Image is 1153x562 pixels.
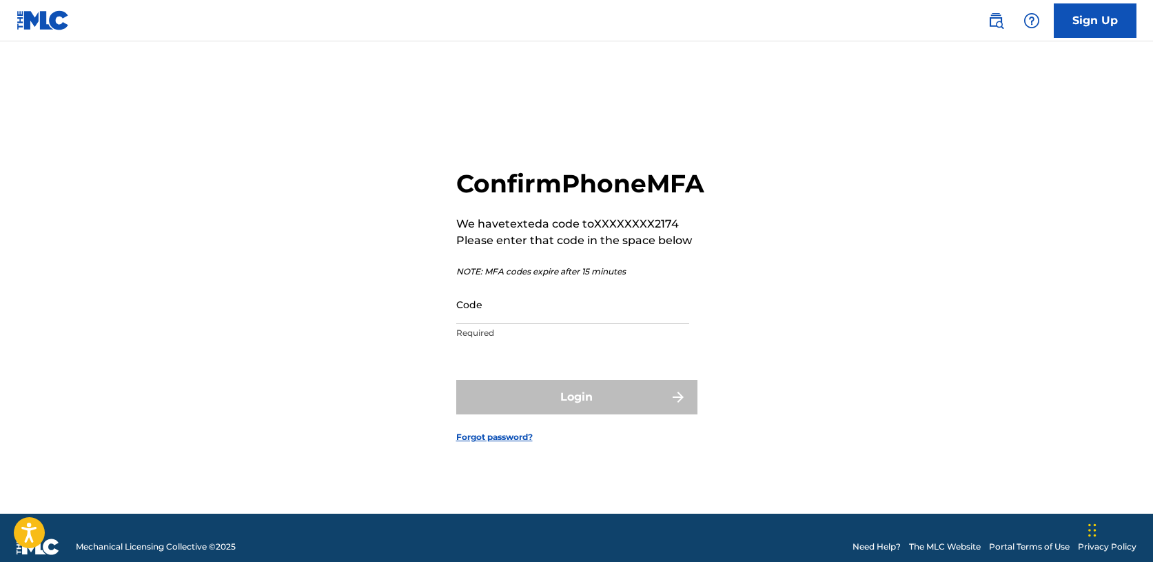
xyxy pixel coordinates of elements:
a: Public Search [982,7,1010,34]
iframe: Chat Widget [1084,496,1153,562]
a: Sign Up [1054,3,1136,38]
h2: Confirm Phone MFA [456,168,704,199]
img: search [988,12,1004,29]
span: Mechanical Licensing Collective © 2025 [76,541,236,553]
a: Need Help? [853,541,901,553]
p: Required [456,327,689,339]
div: Drag [1088,510,1096,551]
p: NOTE: MFA codes expire after 15 minutes [456,265,704,278]
a: Privacy Policy [1078,541,1136,553]
a: Forgot password? [456,431,533,443]
div: Help [1018,7,1045,34]
a: Portal Terms of Use [989,541,1070,553]
img: MLC Logo [17,10,70,30]
p: We have texted a code to XXXXXXXX2174 [456,216,704,232]
img: logo [17,539,59,555]
a: The MLC Website [909,541,981,553]
img: help [1023,12,1040,29]
p: Please enter that code in the space below [456,232,704,249]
